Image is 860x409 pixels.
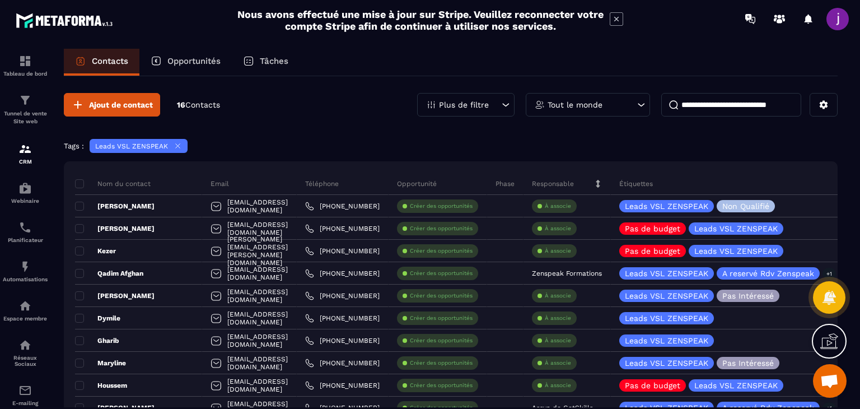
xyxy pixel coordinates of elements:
[545,359,571,367] p: À associe
[18,338,32,352] img: social-network
[89,99,153,110] span: Ajout de contact
[305,359,380,368] a: [PHONE_NUMBER]
[18,384,32,397] img: email
[3,85,48,134] a: formationformationTunnel de vente Site web
[305,291,380,300] a: [PHONE_NUMBER]
[18,94,32,107] img: formation
[3,400,48,406] p: E-mailing
[18,221,32,234] img: scheduler
[722,202,769,210] p: Non Qualifié
[185,100,220,109] span: Contacts
[3,237,48,243] p: Planificateur
[305,247,380,255] a: [PHONE_NUMBER]
[75,179,151,188] p: Nom du contact
[694,247,778,255] p: Leads VSL ZENSPEAK
[410,292,473,300] p: Créer des opportunités
[139,49,232,76] a: Opportunités
[64,49,139,76] a: Contacts
[16,10,116,31] img: logo
[3,134,48,173] a: formationformationCRM
[18,54,32,68] img: formation
[694,225,778,233] p: Leads VSL ZENSPEAK
[545,225,571,233] p: À associe
[822,268,836,280] p: +1
[3,110,48,126] p: Tunnel de vente Site web
[410,382,473,389] p: Créer des opportunités
[625,314,708,322] p: Leads VSL ZENSPEAK
[3,198,48,204] p: Webinaire
[237,8,604,32] h2: Nous avons effectué une mise à jour sur Stripe. Veuillez reconnecter votre compte Stripe afin de ...
[410,247,473,255] p: Créer des opportunités
[545,337,571,345] p: À associe
[3,252,48,291] a: automationsautomationsAutomatisations
[532,179,574,188] p: Responsable
[3,291,48,330] a: automationsautomationsEspace membre
[813,364,847,398] div: Ouvrir le chat
[92,56,128,66] p: Contacts
[64,142,84,150] p: Tags :
[64,93,160,117] button: Ajout de contact
[410,359,473,367] p: Créer des opportunités
[625,247,680,255] p: Pas de budget
[625,269,708,277] p: Leads VSL ZENSPEAK
[75,202,155,211] p: [PERSON_NAME]
[75,224,155,233] p: [PERSON_NAME]
[3,355,48,367] p: Réseaux Sociaux
[694,382,778,389] p: Leads VSL ZENSPEAK
[3,330,48,375] a: social-networksocial-networkRéseaux Sociaux
[722,292,774,300] p: Pas Intéressé
[18,142,32,156] img: formation
[260,56,288,66] p: Tâches
[211,179,229,188] p: Email
[75,314,120,323] p: Dymile
[3,173,48,212] a: automationsautomationsWebinaire
[625,337,708,345] p: Leads VSL ZENSPEAK
[305,314,380,323] a: [PHONE_NUMBER]
[177,100,220,110] p: 16
[18,260,32,273] img: automations
[3,159,48,165] p: CRM
[305,202,380,211] a: [PHONE_NUMBER]
[545,314,571,322] p: À associe
[305,224,380,233] a: [PHONE_NUMBER]
[3,46,48,85] a: formationformationTableau de bord
[410,269,473,277] p: Créer des opportunités
[545,247,571,255] p: À associe
[305,336,380,345] a: [PHONE_NUMBER]
[496,179,515,188] p: Phase
[18,182,32,195] img: automations
[75,381,127,390] p: Houssem
[75,336,119,345] p: Gharib
[532,269,602,277] p: Zenspeak Formations
[410,314,473,322] p: Créer des opportunités
[625,382,680,389] p: Pas de budget
[305,381,380,390] a: [PHONE_NUMBER]
[75,359,126,368] p: Maryline
[410,225,473,233] p: Créer des opportunités
[545,292,571,300] p: À associe
[619,179,653,188] p: Étiquettes
[545,202,571,210] p: À associe
[3,276,48,282] p: Automatisations
[75,247,116,255] p: Kezer
[410,202,473,210] p: Créer des opportunités
[18,299,32,313] img: automations
[625,359,708,367] p: Leads VSL ZENSPEAK
[167,56,221,66] p: Opportunités
[397,179,437,188] p: Opportunité
[548,101,602,109] p: Tout le monde
[75,291,155,300] p: [PERSON_NAME]
[3,212,48,252] a: schedulerschedulerPlanificateur
[232,49,300,76] a: Tâches
[305,269,380,278] a: [PHONE_NUMBER]
[722,359,774,367] p: Pas Intéressé
[410,337,473,345] p: Créer des opportunités
[75,269,143,278] p: Qadim Afghan
[722,269,814,277] p: A reservé Rdv Zenspeak
[3,315,48,322] p: Espace membre
[3,71,48,77] p: Tableau de bord
[625,292,708,300] p: Leads VSL ZENSPEAK
[439,101,489,109] p: Plus de filtre
[545,382,571,389] p: À associe
[95,142,168,150] p: Leads VSL ZENSPEAK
